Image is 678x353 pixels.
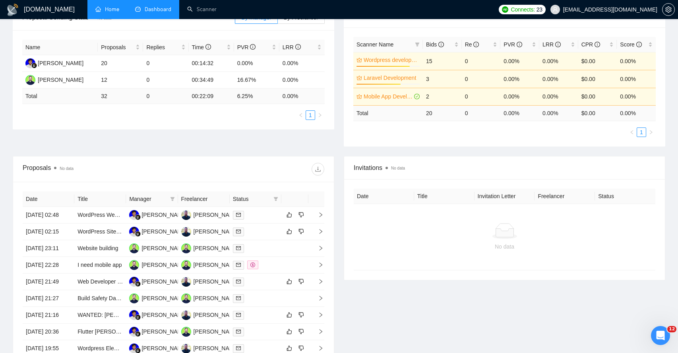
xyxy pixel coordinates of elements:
[298,345,304,351] span: dislike
[74,191,126,207] th: Title
[298,228,304,235] span: dislike
[298,212,304,218] span: dislike
[555,42,561,47] span: info-circle
[462,105,501,121] td: 0
[178,191,230,207] th: Freelancer
[312,166,324,172] span: download
[502,6,508,13] img: upwork-logo.png
[23,207,74,224] td: [DATE] 02:48
[391,166,405,170] span: No data
[77,212,262,218] a: WordPress Web Development Expert Needed for Site Health Improvement
[31,63,37,68] img: gigradar-bm.png
[129,295,187,301] a: SK[PERSON_NAME]
[414,94,420,99] span: check-circle
[287,312,292,318] span: like
[298,113,303,118] span: left
[143,55,188,72] td: 0
[74,274,126,290] td: Web Developer - Possibly Long Term
[74,207,126,224] td: WordPress Web Development Expert Needed for Site Health Improvement
[129,260,139,270] img: SK
[236,229,241,234] span: mail
[426,41,444,48] span: Bids
[141,244,187,253] div: [PERSON_NAME]
[296,227,306,236] button: dislike
[306,110,315,120] li: 1
[74,324,126,340] td: Flutter Laravel Developer
[236,329,241,334] span: mail
[306,111,315,120] a: 1
[25,60,83,66] a: FR[PERSON_NAME]
[129,211,187,218] a: FR[PERSON_NAME]
[77,345,219,351] a: Wordpress Elementor Website for Private Equity Advisory
[285,210,294,220] button: like
[318,113,322,118] span: right
[181,243,191,253] img: SK
[312,163,324,176] button: download
[77,228,225,235] a: WordPress Site Configuration: Replica of [DOMAIN_NAME]
[473,42,479,47] span: info-circle
[181,227,191,237] img: AP
[279,72,325,89] td: 0.00%
[141,327,187,336] div: [PERSON_NAME]
[517,42,522,47] span: info-circle
[129,228,187,234] a: FR[PERSON_NAME]
[649,130,653,135] span: right
[296,110,306,120] li: Previous Page
[236,279,241,284] span: mail
[194,327,239,336] div: [PERSON_NAME]
[423,52,462,70] td: 15
[667,326,676,332] span: 12
[296,343,306,353] button: dislike
[23,324,74,340] td: [DATE] 20:36
[129,195,167,203] span: Manager
[181,295,239,301] a: SK[PERSON_NAME]
[312,329,324,334] span: right
[143,72,188,89] td: 0
[285,327,294,336] button: like
[129,261,187,268] a: SK[PERSON_NAME]
[296,277,306,286] button: dislike
[60,166,74,171] span: No data
[74,240,126,257] td: Website building
[143,40,188,55] th: Replies
[285,277,294,286] button: like
[298,312,304,318] span: dislike
[295,44,301,50] span: info-circle
[581,41,600,48] span: CPR
[236,312,241,317] span: mail
[189,89,234,104] td: 00:22:09
[181,245,239,251] a: SK[PERSON_NAME]
[552,7,558,12] span: user
[98,40,143,55] th: Proposals
[98,89,143,104] td: 32
[129,310,139,320] img: FR
[135,231,141,237] img: gigradar-bm.png
[617,105,656,121] td: 0.00 %
[298,328,304,335] span: dislike
[637,128,646,137] a: 1
[285,227,294,236] button: like
[296,310,306,320] button: dislike
[236,262,241,267] span: mail
[181,211,239,218] a: AP[PERSON_NAME]
[236,296,241,301] span: mail
[414,189,475,204] th: Title
[77,245,118,251] a: Website building
[312,229,324,234] span: right
[129,243,139,253] img: SK
[627,127,637,137] li: Previous Page
[539,88,578,105] td: 0.00%
[617,52,656,70] td: 0.00%
[181,328,239,334] a: SK[PERSON_NAME]
[364,56,418,64] a: Wordpress development
[663,6,674,13] span: setting
[77,295,270,301] a: Build Safety Dashboard & LMS with API Integration for Transportation Industry
[542,41,561,48] span: LRR
[74,257,126,274] td: I need mobile app
[298,278,304,285] span: dislike
[312,312,324,318] span: right
[145,6,171,13] span: Dashboard
[462,88,501,105] td: 0
[296,210,306,220] button: dislike
[135,214,141,220] img: gigradar-bm.png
